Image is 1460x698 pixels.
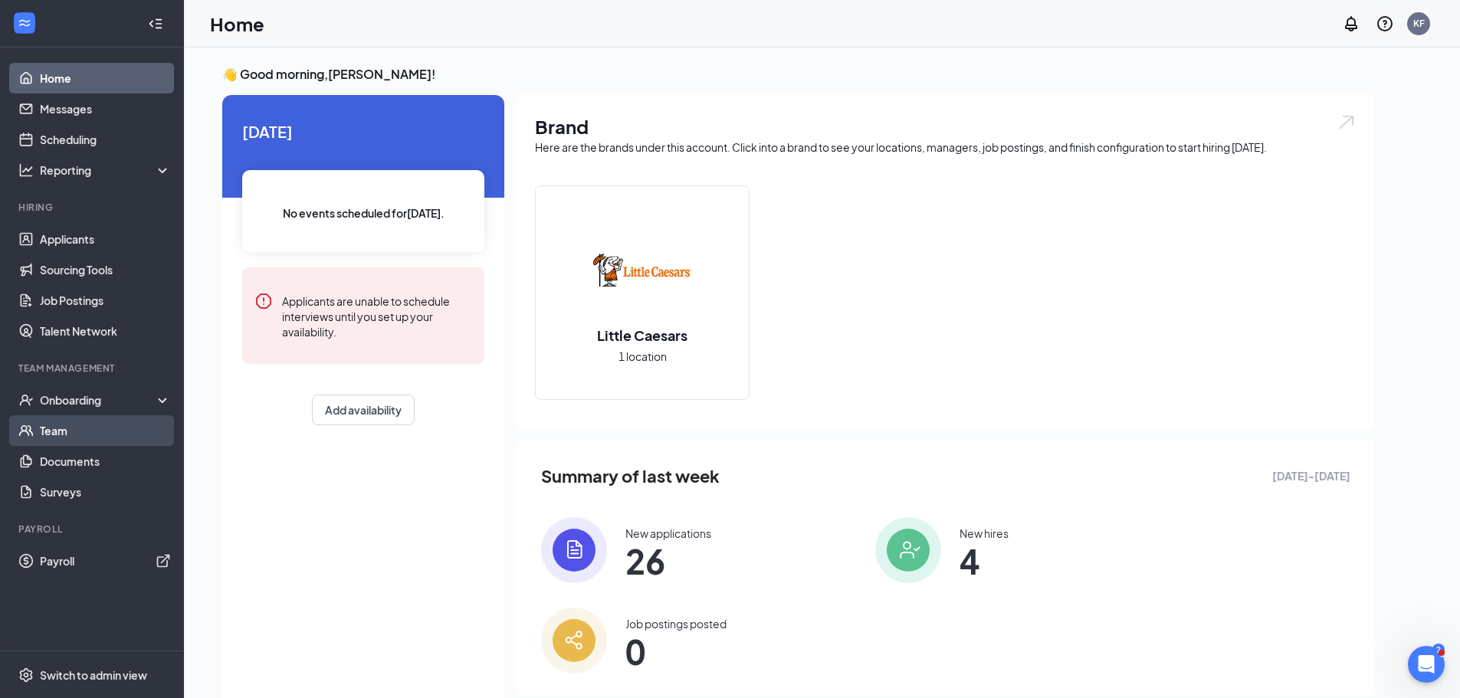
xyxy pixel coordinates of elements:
[1376,15,1394,33] svg: QuestionInfo
[18,392,34,408] svg: UserCheck
[960,526,1009,541] div: New hires
[40,477,171,507] a: Surveys
[1337,113,1357,131] img: open.6027fd2a22e1237b5b06.svg
[40,546,171,576] a: PayrollExternalLink
[18,162,34,178] svg: Analysis
[40,285,171,316] a: Job Postings
[618,348,667,365] span: 1 location
[18,667,34,683] svg: Settings
[625,526,711,541] div: New applications
[625,637,727,665] span: 0
[210,11,264,37] h1: Home
[582,326,703,345] h2: Little Caesars
[625,547,711,575] span: 26
[593,221,691,320] img: Little Caesars
[254,292,273,310] svg: Error
[40,316,171,346] a: Talent Network
[40,254,171,285] a: Sourcing Tools
[1432,644,1445,657] div: 2
[40,93,171,124] a: Messages
[18,201,168,214] div: Hiring
[535,139,1357,155] div: Here are the brands under this account. Click into a brand to see your locations, managers, job p...
[222,66,1375,83] h3: 👋 Good morning, [PERSON_NAME] !
[312,395,415,425] button: Add availability
[1408,646,1445,683] iframe: Intercom live chat
[535,113,1357,139] h1: Brand
[1342,15,1360,33] svg: Notifications
[960,547,1009,575] span: 4
[40,667,147,683] div: Switch to admin view
[242,120,484,143] span: [DATE]
[541,463,720,490] span: Summary of last week
[1413,17,1425,30] div: KF
[40,162,172,178] div: Reporting
[17,15,32,31] svg: WorkstreamLogo
[40,415,171,446] a: Team
[40,392,158,408] div: Onboarding
[875,517,941,583] img: icon
[541,608,607,673] img: icon
[40,224,171,254] a: Applicants
[40,124,171,155] a: Scheduling
[40,446,171,477] a: Documents
[541,517,607,583] img: icon
[148,16,163,31] svg: Collapse
[283,205,445,221] span: No events scheduled for [DATE] .
[18,523,168,536] div: Payroll
[282,292,472,339] div: Applicants are unable to schedule interviews until you set up your availability.
[1272,467,1350,484] span: [DATE] - [DATE]
[18,362,168,375] div: Team Management
[40,63,171,93] a: Home
[625,616,727,631] div: Job postings posted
